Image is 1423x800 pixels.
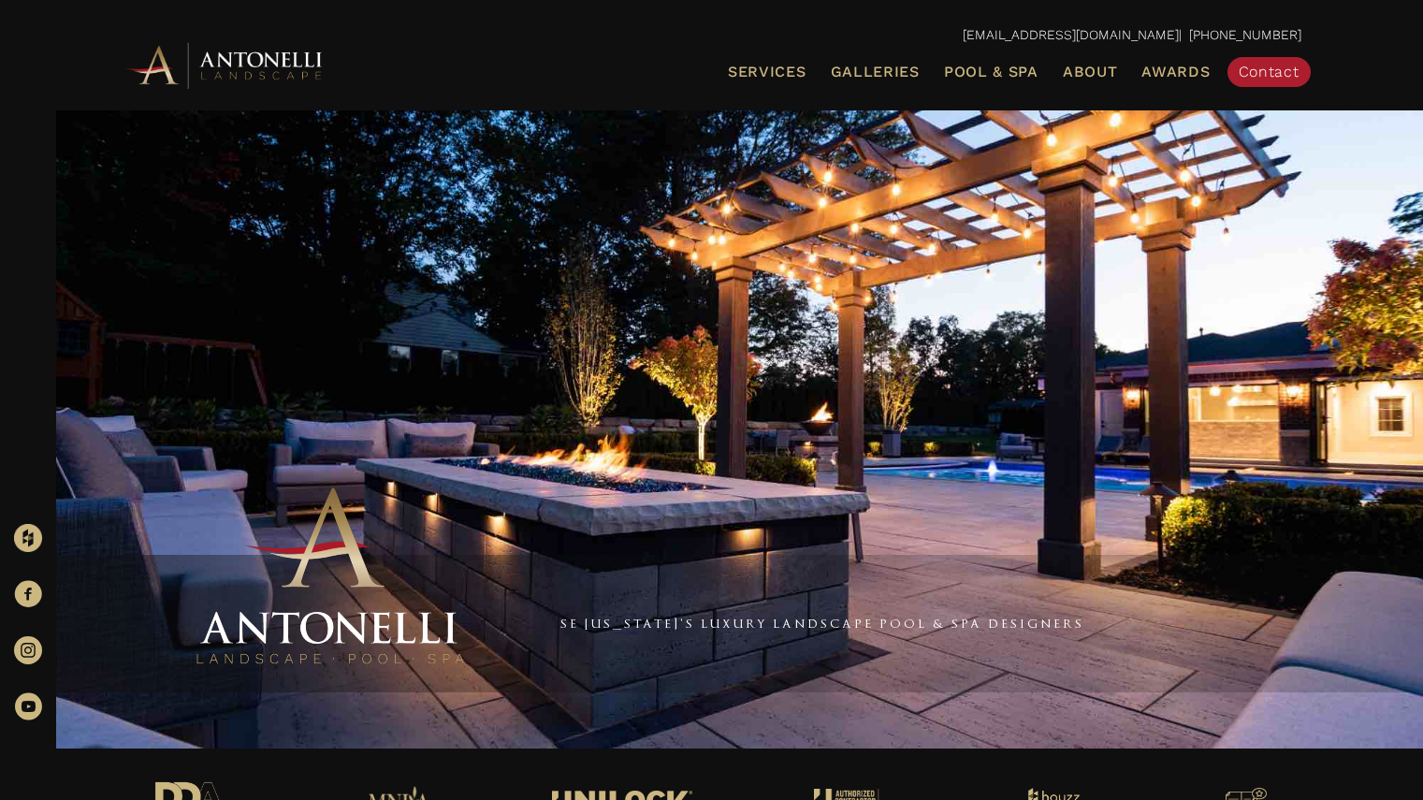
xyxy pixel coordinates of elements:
span: Awards [1141,63,1210,80]
img: Antonelli Stacked Logo [190,480,471,674]
span: About [1063,65,1118,80]
span: Pool & Spa [944,63,1038,80]
a: Contact [1227,57,1311,87]
span: Contact [1239,63,1300,80]
span: Services [728,65,806,80]
a: Galleries [823,60,927,84]
span: Galleries [831,63,920,80]
a: About [1055,60,1125,84]
p: | [PHONE_NUMBER] [123,23,1301,48]
a: Awards [1134,60,1217,84]
a: Pool & Spa [937,60,1046,84]
a: SE [US_STATE]'s Luxury Landscape Pool & Spa Designers [560,616,1084,631]
img: Antonelli Horizontal Logo [123,39,328,91]
a: Services [720,60,814,84]
img: Houzz [14,524,42,552]
a: [EMAIL_ADDRESS][DOMAIN_NAME] [963,27,1179,42]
